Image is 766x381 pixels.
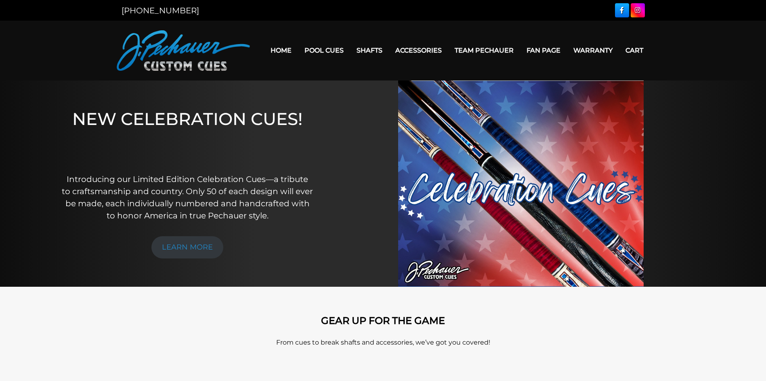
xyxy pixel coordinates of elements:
[389,40,448,61] a: Accessories
[122,6,199,15] a: [PHONE_NUMBER]
[153,338,613,347] p: From cues to break shafts and accessories, we’ve got you covered!
[151,236,223,258] a: LEARN MORE
[298,40,350,61] a: Pool Cues
[448,40,520,61] a: Team Pechauer
[619,40,650,61] a: Cart
[61,173,313,222] p: Introducing our Limited Edition Celebration Cues—a tribute to craftsmanship and country. Only 50 ...
[264,40,298,61] a: Home
[350,40,389,61] a: Shafts
[117,30,250,71] img: Pechauer Custom Cues
[520,40,567,61] a: Fan Page
[61,109,313,162] h1: NEW CELEBRATION CUES!
[321,315,445,326] strong: GEAR UP FOR THE GAME
[567,40,619,61] a: Warranty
